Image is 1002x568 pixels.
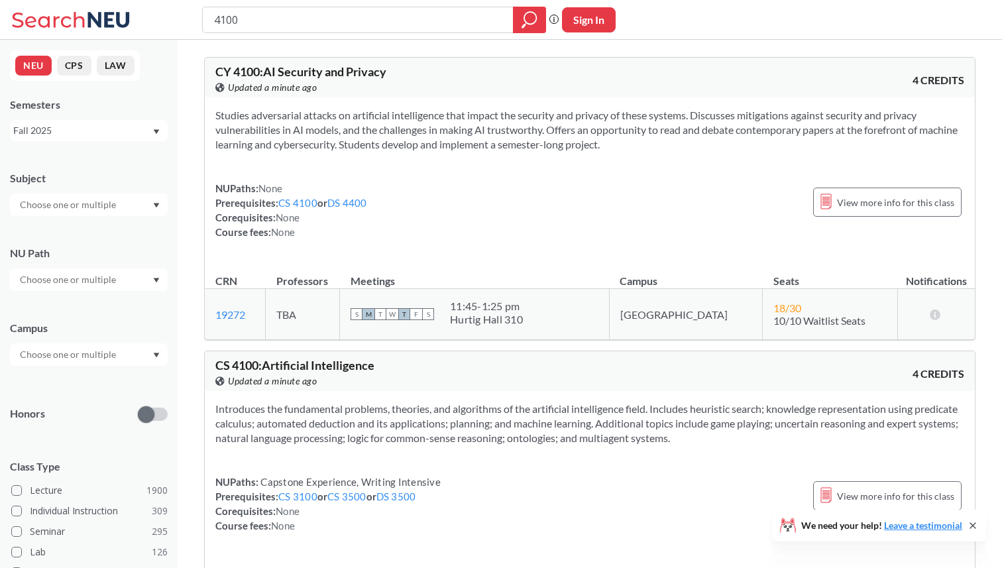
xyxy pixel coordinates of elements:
[609,289,762,340] td: [GEOGRAPHIC_DATA]
[522,11,537,29] svg: magnifying glass
[153,353,160,358] svg: Dropdown arrow
[398,308,410,320] span: T
[10,268,168,291] div: Dropdown arrow
[10,120,168,141] div: Fall 2025Dropdown arrow
[258,182,282,194] span: None
[146,483,168,498] span: 1900
[213,9,504,31] input: Class, professor, course number, "phrase"
[215,358,374,372] span: CS 4100 : Artificial Intelligence
[152,504,168,518] span: 309
[10,194,168,216] div: Dropdown arrow
[278,197,317,209] a: CS 4100
[10,171,168,186] div: Subject
[10,97,168,112] div: Semesters
[351,308,362,320] span: S
[450,313,523,326] div: Hurtig Hall 310
[11,543,168,561] label: Lab
[15,56,52,76] button: NEU
[13,123,152,138] div: Fall 2025
[913,73,964,87] span: 4 CREDITS
[215,108,964,152] section: Studies adversarial attacks on artificial intelligence that impact the security and privacy of th...
[763,260,898,289] th: Seats
[11,482,168,499] label: Lecture
[913,367,964,381] span: 4 CREDITS
[152,524,168,539] span: 295
[386,308,398,320] span: W
[10,246,168,260] div: NU Path
[10,406,45,422] p: Honors
[837,488,954,504] span: View more info for this class
[152,545,168,559] span: 126
[10,343,168,366] div: Dropdown arrow
[422,308,434,320] span: S
[10,459,168,474] span: Class Type
[10,321,168,335] div: Campus
[215,475,441,533] div: NUPaths: Prerequisites: or or Corequisites: Course fees:
[327,197,367,209] a: DS 4400
[266,289,340,340] td: TBA
[340,260,610,289] th: Meetings
[884,520,962,531] a: Leave a testimonial
[153,278,160,283] svg: Dropdown arrow
[450,300,523,313] div: 11:45 - 1:25 pm
[773,302,801,314] span: 18 / 30
[898,260,975,289] th: Notifications
[410,308,422,320] span: F
[276,211,300,223] span: None
[153,129,160,135] svg: Dropdown arrow
[13,347,125,363] input: Choose one or multiple
[562,7,616,32] button: Sign In
[215,274,237,288] div: CRN
[362,308,374,320] span: M
[513,7,546,33] div: magnifying glass
[13,197,125,213] input: Choose one or multiple
[215,64,386,79] span: CY 4100 : AI Security and Privacy
[215,308,245,321] a: 19272
[266,260,340,289] th: Professors
[271,520,295,532] span: None
[215,181,367,239] div: NUPaths: Prerequisites: or Corequisites: Course fees:
[801,521,962,530] span: We need your help!
[609,260,762,289] th: Campus
[57,56,91,76] button: CPS
[215,402,964,445] section: Introduces the fundamental problems, theories, and algorithms of the artificial intelligence fiel...
[773,314,865,327] span: 10/10 Waitlist Seats
[228,374,317,388] span: Updated a minute ago
[258,476,441,488] span: Capstone Experience, Writing Intensive
[837,194,954,211] span: View more info for this class
[228,80,317,95] span: Updated a minute ago
[153,203,160,208] svg: Dropdown arrow
[11,502,168,520] label: Individual Instruction
[374,308,386,320] span: T
[97,56,135,76] button: LAW
[13,272,125,288] input: Choose one or multiple
[11,523,168,540] label: Seminar
[376,490,416,502] a: DS 3500
[278,490,317,502] a: CS 3100
[276,505,300,517] span: None
[271,226,295,238] span: None
[327,490,366,502] a: CS 3500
